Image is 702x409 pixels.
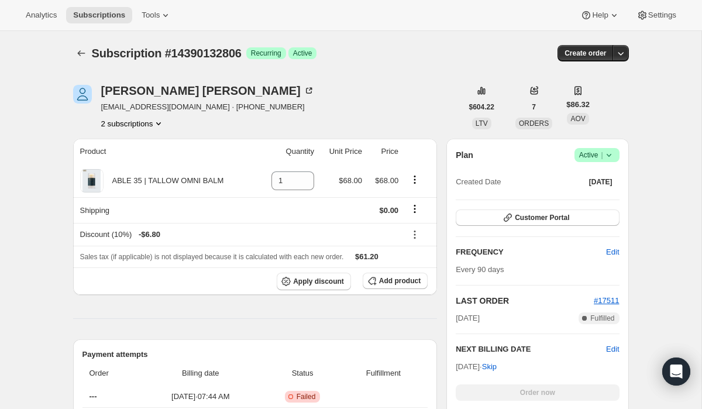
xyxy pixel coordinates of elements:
button: Shipping actions [405,202,424,215]
span: Active [579,149,615,161]
span: $68.00 [339,176,362,185]
span: Tools [142,11,160,20]
span: [DATE] · [456,362,497,371]
span: Created Date [456,176,501,188]
span: Fulfilled [590,314,614,323]
span: - $6.80 [139,229,160,240]
span: Skip [482,361,497,373]
span: Deborah Wittnebert [73,85,92,104]
div: Discount (10%) [80,229,399,240]
span: Every 90 days [456,265,504,274]
span: 7 [532,102,536,112]
th: Quantity [258,139,318,164]
span: Customer Portal [515,213,569,222]
a: #17511 [594,296,619,305]
span: Edit [606,246,619,258]
button: Subscriptions [66,7,132,23]
span: Fulfillment [346,367,421,379]
button: Analytics [19,7,64,23]
button: Create order [558,45,613,61]
button: 7 [525,99,543,115]
th: Product [73,139,258,164]
button: Subscriptions [73,45,90,61]
button: Product actions [405,173,424,186]
span: $0.00 [380,206,399,215]
button: Settings [629,7,683,23]
span: Recurring [251,49,281,58]
span: Sales tax (if applicable) is not displayed because it is calculated with each new order. [80,253,344,261]
span: Billing date [142,367,259,379]
th: Price [366,139,402,164]
span: Status [266,367,339,379]
h2: Plan [456,149,473,161]
span: [DATE] [456,312,480,324]
button: Skip [475,358,504,376]
span: Analytics [26,11,57,20]
span: Create order [565,49,606,58]
button: $604.22 [462,99,501,115]
button: Product actions [101,118,165,129]
th: Unit Price [318,139,366,164]
button: #17511 [594,295,619,307]
span: AOV [570,115,585,123]
h2: Payment attempts [82,349,428,360]
span: LTV [476,119,488,128]
button: Add product [363,273,428,289]
span: | [601,150,603,160]
span: $68.00 [375,176,398,185]
span: [EMAIL_ADDRESS][DOMAIN_NAME] · [PHONE_NUMBER] [101,101,315,113]
button: Edit [599,243,626,262]
th: Order [82,360,139,386]
span: Active [293,49,312,58]
button: [DATE] [582,174,620,190]
h2: FREQUENCY [456,246,606,258]
button: Customer Portal [456,209,619,226]
span: $86.32 [566,99,590,111]
span: [DATE] [589,177,612,187]
span: $604.22 [469,102,494,112]
button: Help [573,7,627,23]
button: Edit [606,343,619,355]
span: Subscription #14390132806 [92,47,242,60]
span: Subscriptions [73,11,125,20]
h2: NEXT BILLING DATE [456,343,606,355]
span: [DATE] · 07:44 AM [142,391,259,403]
div: [PERSON_NAME] [PERSON_NAME] [101,85,315,97]
span: Apply discount [293,277,344,286]
span: Add product [379,276,421,286]
span: Failed [297,392,316,401]
th: Shipping [73,197,258,223]
span: Settings [648,11,676,20]
span: Help [592,11,608,20]
span: $61.20 [355,252,378,261]
span: ORDERS [519,119,549,128]
div: ABLE 35 | TALLOW OMNI BALM [104,175,224,187]
span: --- [90,392,97,401]
button: Apply discount [277,273,351,290]
h2: LAST ORDER [456,295,594,307]
div: Open Intercom Messenger [662,358,690,386]
button: Tools [135,7,178,23]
